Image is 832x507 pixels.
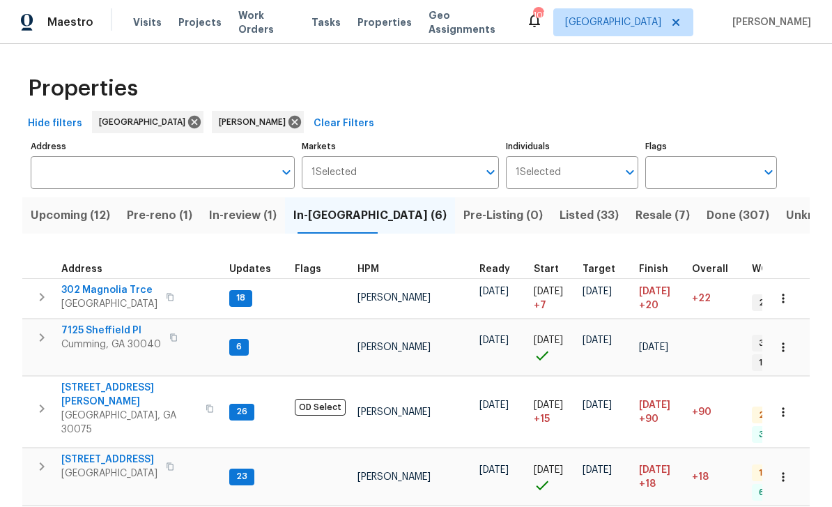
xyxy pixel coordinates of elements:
[759,162,778,182] button: Open
[639,342,668,352] span: [DATE]
[479,287,509,296] span: [DATE]
[31,142,295,151] label: Address
[209,206,277,225] span: In-review (1)
[686,278,746,318] td: 22 day(s) past target finish date
[277,162,296,182] button: Open
[219,115,291,129] span: [PERSON_NAME]
[727,15,811,29] span: [PERSON_NAME]
[633,448,686,506] td: Scheduled to finish 18 day(s) late
[481,162,500,182] button: Open
[533,8,543,22] div: 105
[302,142,500,151] label: Markets
[692,264,728,274] span: Overall
[583,264,628,274] div: Target renovation project end date
[479,264,510,274] span: Ready
[61,338,161,351] span: Cumming, GA 30040
[583,465,612,475] span: [DATE]
[357,293,431,303] span: [PERSON_NAME]
[61,324,161,338] span: 7125 Sheffield Pl
[635,206,690,225] span: Resale (7)
[534,287,563,296] span: [DATE]
[479,400,509,410] span: [DATE]
[231,406,253,418] span: 26
[528,278,577,318] td: Project started 7 days late
[534,465,563,475] span: [DATE]
[633,377,686,448] td: Scheduled to finish 90 day(s) late
[61,467,157,480] span: [GEOGRAPHIC_DATA]
[308,111,380,137] button: Clear Filters
[311,167,357,179] span: 1 Selected
[231,292,251,304] span: 18
[583,335,612,345] span: [DATE]
[506,142,638,151] label: Individuals
[565,15,661,29] span: [GEOGRAPHIC_DATA]
[212,111,304,133] div: [PERSON_NAME]
[752,264,829,274] span: WO Completion
[534,298,546,312] span: + 7
[753,297,787,309] span: 2 WIP
[429,8,509,36] span: Geo Assignments
[560,206,619,225] span: Listed (33)
[645,142,777,151] label: Flags
[231,471,253,483] span: 23
[753,357,812,369] span: 1 Accepted
[692,407,711,417] span: +90
[22,111,88,137] button: Hide filters
[686,377,746,448] td: 90 day(s) past target finish date
[516,167,561,179] span: 1 Selected
[639,412,658,426] span: +90
[357,264,379,274] span: HPM
[311,17,341,27] span: Tasks
[357,407,431,417] span: [PERSON_NAME]
[61,264,102,274] span: Address
[583,287,612,296] span: [DATE]
[479,465,509,475] span: [DATE]
[633,278,686,318] td: Scheduled to finish 20 day(s) late
[127,206,192,225] span: Pre-reno (1)
[92,111,203,133] div: [GEOGRAPHIC_DATA]
[357,342,431,352] span: [PERSON_NAME]
[61,381,197,409] span: [STREET_ADDRESS][PERSON_NAME]
[534,264,559,274] span: Start
[686,448,746,506] td: 18 day(s) past target finish date
[463,206,543,225] span: Pre-Listing (0)
[61,283,157,297] span: 302 Magnolia Trce
[61,453,157,467] span: [STREET_ADDRESS]
[528,448,577,506] td: Project started on time
[639,264,681,274] div: Projected renovation finish date
[707,206,769,225] span: Done (307)
[753,429,794,441] span: 3 Done
[639,298,658,312] span: +20
[620,162,640,182] button: Open
[357,15,412,29] span: Properties
[61,297,157,311] span: [GEOGRAPHIC_DATA]
[99,115,191,129] span: [GEOGRAPHIC_DATA]
[753,409,785,421] span: 2 QC
[528,377,577,448] td: Project started 15 days late
[479,335,509,345] span: [DATE]
[31,206,110,225] span: Upcoming (12)
[583,264,615,274] span: Target
[133,15,162,29] span: Visits
[753,487,794,499] span: 6 Done
[479,264,523,274] div: Earliest renovation start date (first business day after COE or Checkout)
[238,8,295,36] span: Work Orders
[753,467,783,479] span: 1 QC
[534,412,550,426] span: + 15
[528,319,577,376] td: Project started on time
[61,409,197,437] span: [GEOGRAPHIC_DATA], GA 30075
[692,264,741,274] div: Days past target finish date
[692,472,709,482] span: +18
[583,400,612,410] span: [DATE]
[293,206,447,225] span: In-[GEOGRAPHIC_DATA] (6)
[639,400,670,410] span: [DATE]
[534,400,563,410] span: [DATE]
[229,264,271,274] span: Updates
[753,338,787,349] span: 3 WIP
[295,264,321,274] span: Flags
[639,477,656,491] span: +18
[47,15,93,29] span: Maestro
[639,287,670,296] span: [DATE]
[534,264,571,274] div: Actual renovation start date
[28,82,138,96] span: Properties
